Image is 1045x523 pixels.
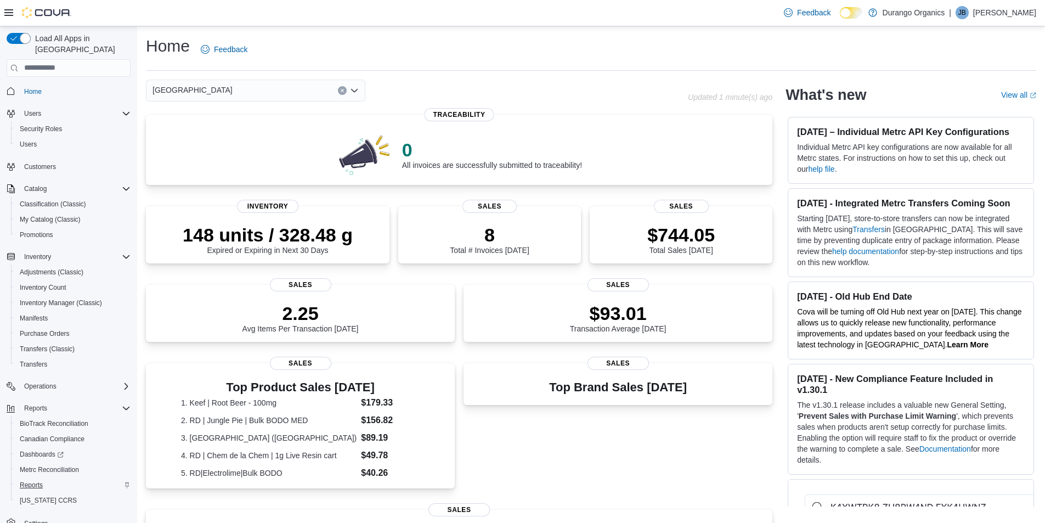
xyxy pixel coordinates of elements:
span: Feedback [797,7,831,18]
span: Operations [20,380,131,393]
span: Customers [20,160,131,173]
button: Inventory [2,249,135,265]
span: Catalog [24,184,47,193]
button: Adjustments (Classic) [11,265,135,280]
span: Adjustments (Classic) [20,268,83,277]
span: Operations [24,382,57,391]
a: Customers [20,160,60,173]
span: Inventory Count [15,281,131,294]
a: My Catalog (Classic) [15,213,85,226]
h3: [DATE] - Integrated Metrc Transfers Coming Soon [797,198,1025,209]
a: Documentation [919,445,971,453]
span: Sales [588,357,649,370]
span: Canadian Compliance [20,435,84,443]
span: Purchase Orders [15,327,131,340]
h3: [DATE] - New Compliance Feature Included in v1.30.1 [797,373,1025,395]
a: Learn More [947,340,988,349]
a: Transfers [852,225,885,234]
a: Inventory Manager (Classic) [15,296,106,310]
button: Promotions [11,227,135,243]
button: Classification (Classic) [11,196,135,212]
button: Purchase Orders [11,326,135,341]
button: Catalog [2,181,135,196]
span: My Catalog (Classic) [15,213,131,226]
p: $744.05 [647,224,715,246]
a: Inventory Count [15,281,71,294]
p: | [949,6,951,19]
dd: $89.19 [361,431,420,445]
span: Manifests [20,314,48,323]
span: Catalog [20,182,131,195]
button: Reports [20,402,52,415]
a: Classification (Classic) [15,198,91,211]
dd: $49.78 [361,449,420,462]
span: Reports [20,481,43,490]
span: Inventory Manager (Classic) [20,299,102,307]
svg: External link [1030,92,1036,99]
button: Catalog [20,182,51,195]
span: Metrc Reconciliation [15,463,131,476]
span: Classification (Classic) [20,200,86,209]
a: Manifests [15,312,52,325]
span: Users [20,140,37,149]
button: Canadian Compliance [11,431,135,447]
div: Avg Items Per Transaction [DATE] [242,302,359,333]
dt: 5. RD|Electrolime|Bulk BODO [181,468,357,479]
a: help file [808,165,834,173]
a: help documentation [832,247,899,256]
h3: Top Brand Sales [DATE] [549,381,687,394]
dd: $156.82 [361,414,420,427]
div: All invoices are successfully submitted to traceability! [402,139,582,170]
span: Cova will be turning off Old Hub next year on [DATE]. This change allows us to quickly release ne... [797,307,1021,349]
span: Inventory [237,200,298,213]
a: Metrc Reconciliation [15,463,83,476]
dd: $40.26 [361,466,420,480]
a: View allExternal link [1001,91,1036,99]
a: Security Roles [15,122,66,136]
a: Dashboards [11,447,135,462]
button: Inventory [20,250,55,263]
a: Home [20,85,46,98]
span: Users [20,107,131,120]
img: Cova [22,7,71,18]
dt: 2. RD | Jungle Pie | Bulk BODO MED [181,415,357,426]
a: Feedback [196,38,252,60]
a: Feedback [779,2,835,24]
span: Traceability [425,108,494,121]
button: Operations [2,379,135,394]
span: Sales [270,357,331,370]
button: Operations [20,380,61,393]
h3: [DATE] – Individual Metrc API Key Configurations [797,126,1025,137]
h3: [DATE] - Old Hub End Date [797,291,1025,302]
a: Purchase Orders [15,327,74,340]
h2: What's new [786,86,866,104]
span: Feedback [214,44,247,55]
button: Security Roles [11,121,135,137]
span: Transfers (Classic) [15,342,131,356]
a: Reports [15,479,47,492]
span: Home [24,87,42,96]
p: 8 [450,224,529,246]
p: Durango Organics [883,6,945,19]
button: BioTrack Reconciliation [11,416,135,431]
span: Purchase Orders [20,329,70,338]
span: Reports [24,404,47,413]
span: Adjustments (Classic) [15,266,131,279]
button: Reports [2,401,135,416]
button: [US_STATE] CCRS [11,493,135,508]
button: Users [20,107,46,120]
span: Inventory [24,252,51,261]
a: Users [15,138,41,151]
button: Reports [11,477,135,493]
span: Classification (Classic) [15,198,131,211]
p: 148 units / 328.48 g [183,224,353,246]
span: Dashboards [20,450,64,459]
div: Total Sales [DATE] [647,224,715,255]
dd: $179.33 [361,396,420,409]
span: Inventory [20,250,131,263]
button: Users [11,137,135,152]
span: Reports [20,402,131,415]
div: Expired or Expiring in Next 30 Days [183,224,353,255]
span: Sales [588,278,649,291]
